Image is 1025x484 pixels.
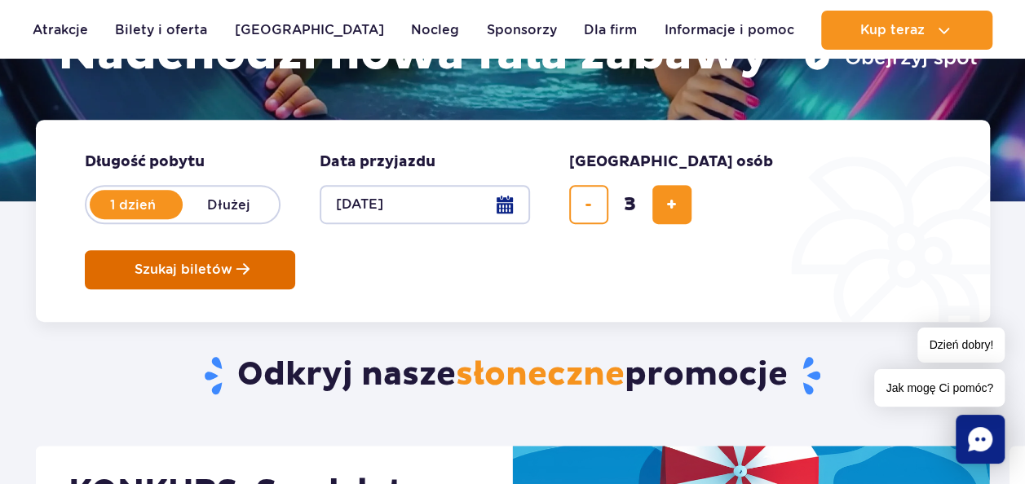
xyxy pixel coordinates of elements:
[33,11,88,50] a: Atrakcje
[411,11,459,50] a: Nocleg
[569,185,608,224] button: usuń bilet
[320,185,530,224] button: [DATE]
[956,415,1005,464] div: Chat
[859,23,924,37] span: Kup teraz
[85,250,295,289] button: Szukaj biletów
[665,11,794,50] a: Informacje i pomoc
[584,11,637,50] a: Dla firm
[235,11,384,50] a: [GEOGRAPHIC_DATA]
[611,185,650,224] input: liczba biletów
[115,11,207,50] a: Bilety i oferta
[569,152,773,172] span: [GEOGRAPHIC_DATA] osób
[874,369,1005,407] span: Jak mogę Ci pomóc?
[36,120,990,322] form: Planowanie wizyty w Park of Poland
[135,262,232,277] span: Szukaj biletów
[652,185,691,224] button: dodaj bilet
[320,152,435,172] span: Data przyjazdu
[35,354,990,397] h2: Odkryj nasze promocje
[85,152,205,172] span: Długość pobytu
[487,11,557,50] a: Sponsorzy
[917,328,1005,363] span: Dzień dobry!
[821,11,992,50] button: Kup teraz
[183,187,276,222] label: Dłużej
[456,354,625,395] span: słoneczne
[86,187,179,222] label: 1 dzień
